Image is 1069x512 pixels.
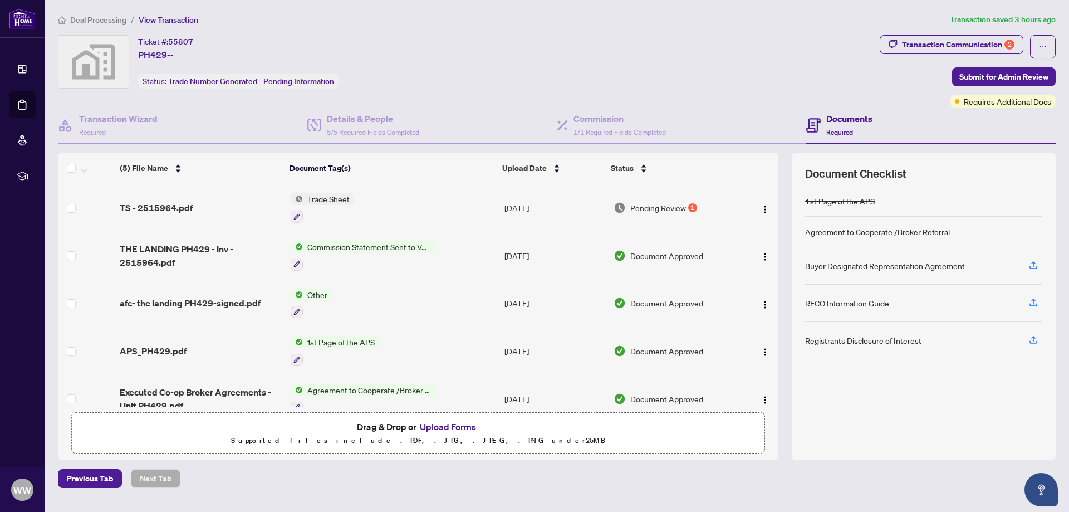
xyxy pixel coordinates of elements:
span: 55807 [168,37,193,47]
th: Document Tag(s) [285,153,498,184]
button: Logo [756,247,774,265]
img: Logo [761,300,769,309]
div: Status: [138,74,339,89]
button: Previous Tab [58,469,122,488]
span: Document Approved [630,393,703,405]
img: logo [9,8,36,29]
span: Previous Tab [67,470,113,487]
td: [DATE] [500,280,609,328]
h4: Documents [826,112,872,125]
button: Status IconOther [291,289,332,319]
span: TS - 2515964.pdf [120,201,193,214]
img: Logo [761,396,769,404]
div: 1st Page of the APS [805,195,875,207]
div: Registrants Disclosure of Interest [805,334,921,347]
div: Buyer Designated Representation Agreement [805,260,965,272]
span: Drag & Drop or [357,420,479,434]
article: Transaction saved 3 hours ago [950,13,1056,26]
span: Deal Processing [70,15,126,25]
div: 2 [1004,40,1014,50]
span: Pending Review [630,202,686,214]
span: Agreement to Cooperate /Broker Referral [303,384,435,396]
button: Logo [756,294,774,312]
span: Executed Co-op Broker Agreements - Unit PH429.pdf [120,386,282,412]
td: [DATE] [500,232,609,280]
img: Status Icon [291,193,303,205]
span: Document Approved [630,250,703,262]
span: Commission Statement Sent to Vendor [303,241,435,253]
div: Ticket #: [138,35,193,48]
img: Document Status [614,393,626,405]
th: Upload Date [498,153,606,184]
button: Upload Forms [416,420,479,434]
button: Open asap [1024,473,1058,506]
img: Status Icon [291,241,303,253]
button: Logo [756,390,774,408]
button: Status IconAgreement to Cooperate /Broker Referral [291,384,435,414]
td: [DATE] [500,184,609,232]
span: THE LANDING PH429 - Inv - 2515964.pdf [120,242,282,269]
h4: Commission [573,112,666,125]
h4: Details & People [327,112,419,125]
th: Status [606,153,738,184]
span: Document Checklist [805,166,906,182]
span: Drag & Drop orUpload FormsSupported files include .PDF, .JPG, .JPEG, .PNG under25MB [72,413,764,454]
span: (5) File Name [120,162,168,174]
span: Required [826,128,853,136]
img: Logo [761,252,769,261]
div: Agreement to Cooperate /Broker Referral [805,226,950,238]
div: Transaction Communication [902,36,1014,53]
button: Logo [756,342,774,360]
img: Document Status [614,297,626,309]
span: ellipsis [1039,43,1047,51]
span: Document Approved [630,297,703,309]
span: WW [13,482,31,498]
span: View Transaction [139,15,198,25]
h4: Transaction Wizard [79,112,158,125]
span: Document Approved [630,345,703,357]
span: Status [611,162,634,174]
p: Supported files include .PDF, .JPG, .JPEG, .PNG under 25 MB [79,434,758,447]
img: Document Status [614,345,626,357]
span: APS_PH429.pdf [120,344,187,358]
span: Submit for Admin Review [959,68,1048,86]
button: Logo [756,199,774,217]
img: Document Status [614,202,626,214]
img: Status Icon [291,336,303,348]
span: Upload Date [502,162,547,174]
span: Trade Number Generated - Pending Information [168,76,334,86]
button: Status IconCommission Statement Sent to Vendor [291,241,435,271]
img: Logo [761,205,769,214]
li: / [131,13,134,26]
button: Status Icon1st Page of the APS [291,336,379,366]
div: 1 [688,203,697,212]
span: home [58,16,66,24]
button: Submit for Admin Review [952,67,1056,86]
span: Other [303,289,332,301]
span: 1st Page of the APS [303,336,379,348]
span: PH429-- [138,48,174,61]
span: afc- the landing PH429-signed.pdf [120,296,261,310]
div: RECO Information Guide [805,297,889,309]
img: Status Icon [291,289,303,301]
img: Logo [761,348,769,357]
span: Trade Sheet [303,193,354,205]
span: 1/1 Required Fields Completed [573,128,666,136]
button: Status IconTrade Sheet [291,193,354,223]
img: Status Icon [291,384,303,396]
td: [DATE] [500,375,609,423]
span: Required [79,128,106,136]
th: (5) File Name [115,153,286,184]
td: [DATE] [500,327,609,375]
span: 5/5 Required Fields Completed [327,128,419,136]
img: Document Status [614,250,626,262]
button: Next Tab [131,469,180,488]
button: Transaction Communication2 [880,35,1023,54]
img: svg%3e [58,36,129,88]
span: Requires Additional Docs [964,95,1051,108]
